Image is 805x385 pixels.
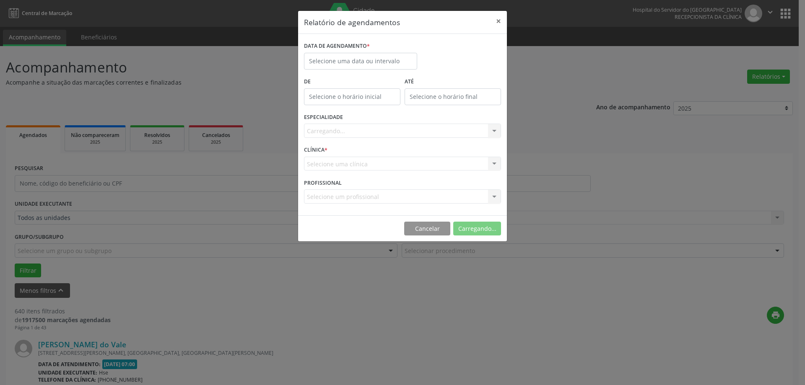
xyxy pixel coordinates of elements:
label: CLÍNICA [304,144,327,157]
input: Selecione o horário final [405,88,501,105]
button: Carregando... [453,222,501,236]
label: De [304,75,400,88]
input: Selecione o horário inicial [304,88,400,105]
input: Selecione uma data ou intervalo [304,53,417,70]
label: ATÉ [405,75,501,88]
label: ESPECIALIDADE [304,111,343,124]
button: Close [490,11,507,31]
label: DATA DE AGENDAMENTO [304,40,370,53]
button: Cancelar [404,222,450,236]
h5: Relatório de agendamentos [304,17,400,28]
label: PROFISSIONAL [304,176,342,189]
